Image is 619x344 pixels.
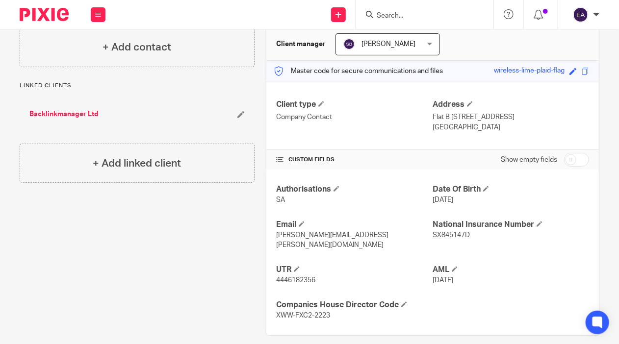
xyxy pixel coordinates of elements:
img: Pixie [20,8,69,21]
span: 4446182356 [276,277,315,284]
a: Backlinkmanager Ltd [29,109,99,119]
h4: Address [433,99,589,110]
span: [DATE] [433,197,453,203]
h4: + Add contact [103,40,171,55]
span: XWW-FXC2-2223 [276,312,330,319]
h4: UTR [276,265,433,275]
p: Flat B [STREET_ADDRESS] [433,112,589,122]
label: Show empty fields [501,155,557,165]
span: [DATE] [433,277,453,284]
h4: + Add linked client [93,156,181,171]
p: Company Contact [276,112,433,122]
p: Master code for secure communications and files [274,66,443,76]
span: SA [276,197,285,203]
span: [PERSON_NAME] [361,41,415,48]
h4: National Insurance Number [433,220,589,230]
p: [GEOGRAPHIC_DATA] [433,123,589,132]
img: svg%3E [573,7,589,23]
span: SX845147D [433,232,470,239]
h4: Companies House Director Code [276,300,433,310]
h4: Authorisations [276,184,433,195]
div: wireless-lime-plaid-flag [494,66,565,77]
h4: Client type [276,99,433,110]
h3: Client manager [276,39,326,49]
span: [PERSON_NAME][EMAIL_ADDRESS][PERSON_NAME][DOMAIN_NAME] [276,232,388,248]
input: Search [376,12,464,21]
h4: Email [276,220,433,230]
p: Linked clients [20,82,255,90]
h4: AML [433,265,589,275]
img: svg%3E [343,38,355,50]
h4: CUSTOM FIELDS [276,156,433,164]
h4: Date Of Birth [433,184,589,195]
